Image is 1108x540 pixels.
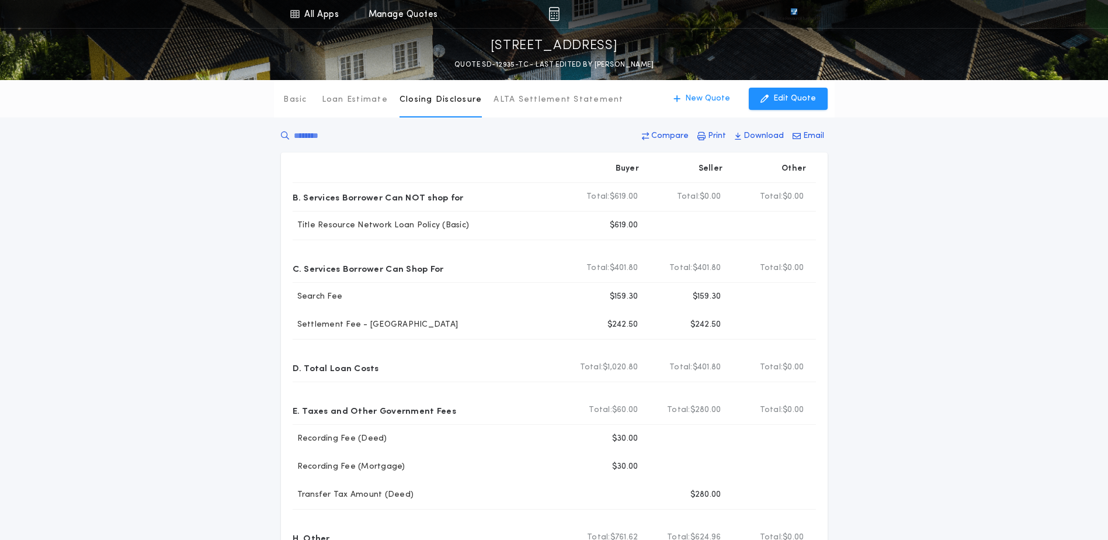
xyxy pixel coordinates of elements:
[494,94,623,106] p: ALTA Settlement Statement
[685,93,730,105] p: New Quote
[491,37,618,56] p: [STREET_ADDRESS]
[693,262,721,274] span: $401.80
[580,362,603,373] b: Total:
[760,404,783,416] b: Total:
[783,262,804,274] span: $0.00
[662,88,742,110] button: New Quote
[667,404,690,416] b: Total:
[693,291,721,303] p: $159.30
[669,262,693,274] b: Total:
[669,362,693,373] b: Total:
[607,319,638,331] p: $242.50
[744,130,784,142] p: Download
[610,291,638,303] p: $159.30
[651,130,689,142] p: Compare
[638,126,692,147] button: Compare
[603,362,638,373] span: $1,020.80
[749,88,828,110] button: Edit Quote
[677,191,700,203] b: Total:
[586,262,610,274] b: Total:
[690,319,721,331] p: $242.50
[293,220,470,231] p: Title Resource Network Loan Policy (Basic)
[589,404,612,416] b: Total:
[760,362,783,373] b: Total:
[769,8,818,20] img: vs-icon
[616,163,639,175] p: Buyer
[293,188,464,206] p: B. Services Borrower Can NOT shop for
[293,358,379,377] p: D. Total Loan Costs
[783,362,804,373] span: $0.00
[693,362,721,373] span: $401.80
[293,319,459,331] p: Settlement Fee - [GEOGRAPHIC_DATA]
[612,461,638,473] p: $30.00
[760,191,783,203] b: Total:
[548,7,560,21] img: img
[610,262,638,274] span: $401.80
[293,461,405,473] p: Recording Fee (Mortgage)
[400,94,482,106] p: Closing Disclosure
[699,163,723,175] p: Seller
[781,163,806,175] p: Other
[783,404,804,416] span: $0.00
[293,401,456,420] p: E. Taxes and Other Government Fees
[803,130,824,142] p: Email
[700,191,721,203] span: $0.00
[694,126,730,147] button: Print
[690,489,721,501] p: $280.00
[586,191,610,203] b: Total:
[322,94,388,106] p: Loan Estimate
[283,94,307,106] p: Basic
[293,489,414,501] p: Transfer Tax Amount (Deed)
[610,220,638,231] p: $619.00
[760,262,783,274] b: Total:
[773,93,816,105] p: Edit Quote
[612,433,638,445] p: $30.00
[293,433,387,445] p: Recording Fee (Deed)
[612,404,638,416] span: $60.00
[731,126,787,147] button: Download
[690,404,721,416] span: $280.00
[454,59,654,71] p: QUOTE SD-12935-TC - LAST EDITED BY [PERSON_NAME]
[610,191,638,203] span: $619.00
[708,130,726,142] p: Print
[293,291,343,303] p: Search Fee
[789,126,828,147] button: Email
[293,259,444,278] p: C. Services Borrower Can Shop For
[783,191,804,203] span: $0.00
